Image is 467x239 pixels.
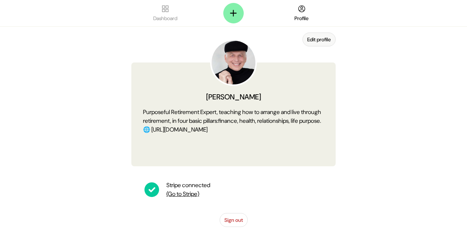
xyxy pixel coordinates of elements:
[131,4,200,22] a: Dashboard
[302,33,336,46] a: Edit profile
[166,190,199,198] a: (Go to Stripe)
[220,213,248,227] a: Sign out
[210,39,257,86] img: Milan Schwarzkopf
[143,92,324,102] div: [PERSON_NAME]
[267,4,336,22] a: Profile
[143,108,324,134] div: Purposeful Retirement Expert, teaching how to arrange and live through retirement, in four basic ...
[294,15,309,22] span: Profile
[166,181,210,190] div: Stripe connected
[153,15,177,22] span: Dashboard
